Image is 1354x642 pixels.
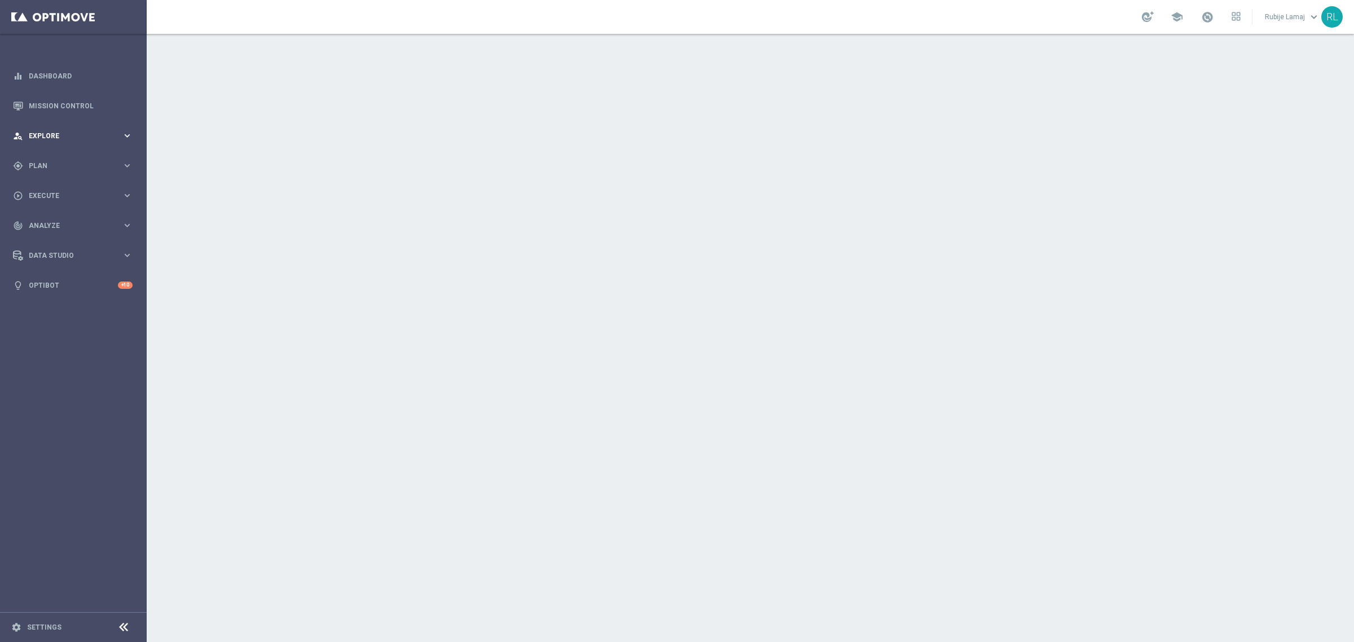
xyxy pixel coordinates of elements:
[13,191,23,201] i: play_circle_outline
[27,624,61,631] a: Settings
[29,162,122,169] span: Plan
[12,191,133,200] button: play_circle_outline Execute keyboard_arrow_right
[29,133,122,139] span: Explore
[29,222,122,229] span: Analyze
[12,102,133,111] button: Mission Control
[12,221,133,230] button: track_changes Analyze keyboard_arrow_right
[13,91,133,121] div: Mission Control
[122,190,133,201] i: keyboard_arrow_right
[13,280,23,291] i: lightbulb
[12,251,133,260] button: Data Studio keyboard_arrow_right
[12,161,133,170] button: gps_fixed Plan keyboard_arrow_right
[13,270,133,300] div: Optibot
[29,270,118,300] a: Optibot
[12,131,133,140] button: person_search Explore keyboard_arrow_right
[13,131,122,141] div: Explore
[11,622,21,632] i: settings
[122,220,133,231] i: keyboard_arrow_right
[1171,11,1183,23] span: school
[13,131,23,141] i: person_search
[29,61,133,91] a: Dashboard
[118,282,133,289] div: +10
[13,161,23,171] i: gps_fixed
[12,72,133,81] button: equalizer Dashboard
[1308,11,1320,23] span: keyboard_arrow_down
[13,221,23,231] i: track_changes
[122,160,133,171] i: keyboard_arrow_right
[29,252,122,259] span: Data Studio
[13,61,133,91] div: Dashboard
[13,71,23,81] i: equalizer
[1321,6,1343,28] div: RL
[13,161,122,171] div: Plan
[13,250,122,261] div: Data Studio
[29,192,122,199] span: Execute
[13,191,122,201] div: Execute
[122,250,133,261] i: keyboard_arrow_right
[1264,8,1321,25] a: Rubije Lamajkeyboard_arrow_down
[29,91,133,121] a: Mission Control
[122,130,133,141] i: keyboard_arrow_right
[12,281,133,290] button: lightbulb Optibot +10
[13,221,122,231] div: Analyze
